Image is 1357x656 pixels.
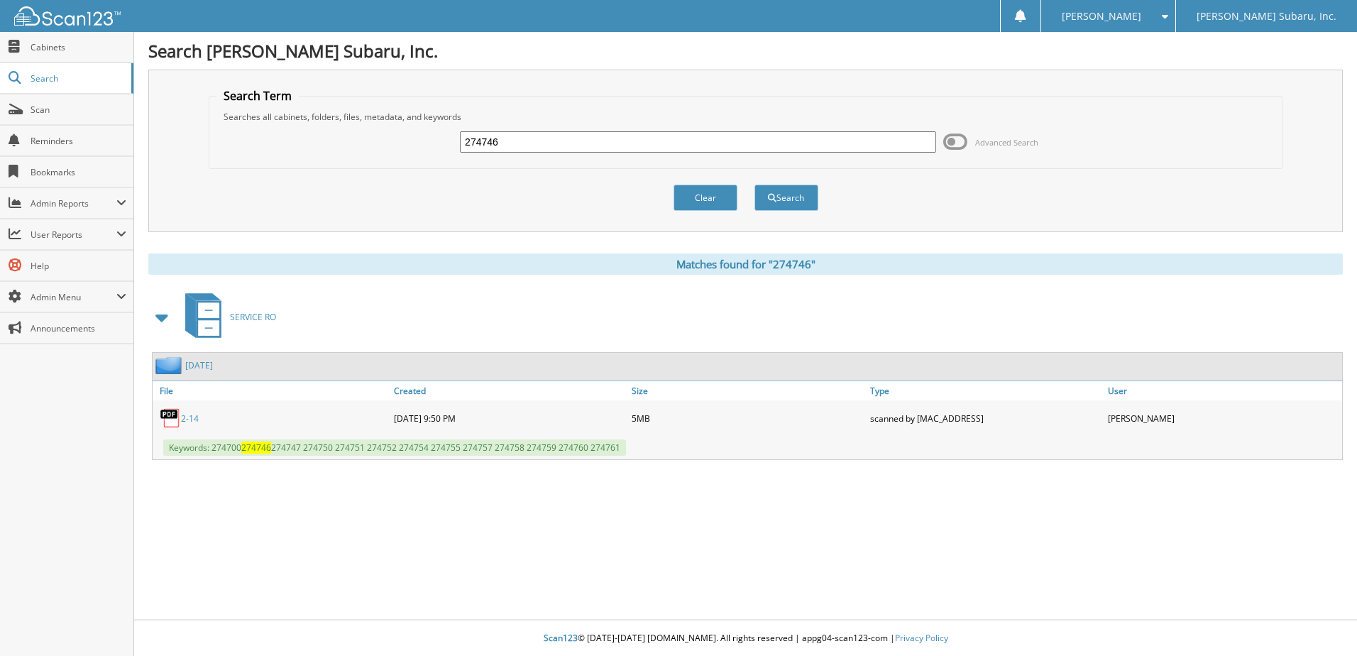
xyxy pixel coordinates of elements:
img: PDF.png [160,408,181,429]
span: SERVICE RO [230,311,276,323]
div: 5MB [628,404,866,432]
a: Type [867,381,1104,400]
a: 2-14 [181,412,199,425]
a: Created [390,381,628,400]
span: Announcements [31,322,126,334]
a: Size [628,381,866,400]
span: [PERSON_NAME] [1062,12,1141,21]
div: Searches all cabinets, folders, files, metadata, and keywords [216,111,1275,123]
span: Scan123 [544,632,578,644]
span: Bookmarks [31,166,126,178]
h1: Search [PERSON_NAME] Subaru, Inc. [148,39,1343,62]
span: User Reports [31,229,116,241]
span: Admin Menu [31,291,116,303]
div: Matches found for "274746" [148,253,1343,275]
span: Admin Reports [31,197,116,209]
a: SERVICE RO [177,289,276,345]
div: [PERSON_NAME] [1104,404,1342,432]
span: 274746 [241,442,271,454]
legend: Search Term [216,88,299,104]
span: Scan [31,104,126,116]
span: [PERSON_NAME] Subaru, Inc. [1197,12,1336,21]
span: Reminders [31,135,126,147]
a: Privacy Policy [895,632,948,644]
div: © [DATE]-[DATE] [DOMAIN_NAME]. All rights reserved | appg04-scan123-com | [134,621,1357,656]
span: Help [31,260,126,272]
div: [DATE] 9:50 PM [390,404,628,432]
img: scan123-logo-white.svg [14,6,121,26]
span: Advanced Search [975,137,1038,148]
a: User [1104,381,1342,400]
span: Cabinets [31,41,126,53]
a: [DATE] [185,359,213,371]
button: Clear [674,185,737,211]
span: Search [31,72,124,84]
iframe: Chat Widget [1286,588,1357,656]
button: Search [754,185,818,211]
div: scanned by [MAC_ADDRESS] [867,404,1104,432]
img: folder2.png [155,356,185,374]
a: File [153,381,390,400]
span: Keywords: 274700 274747 274750 274751 274752 274754 274755 274757 274758 274759 274760 274761 [163,439,626,456]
